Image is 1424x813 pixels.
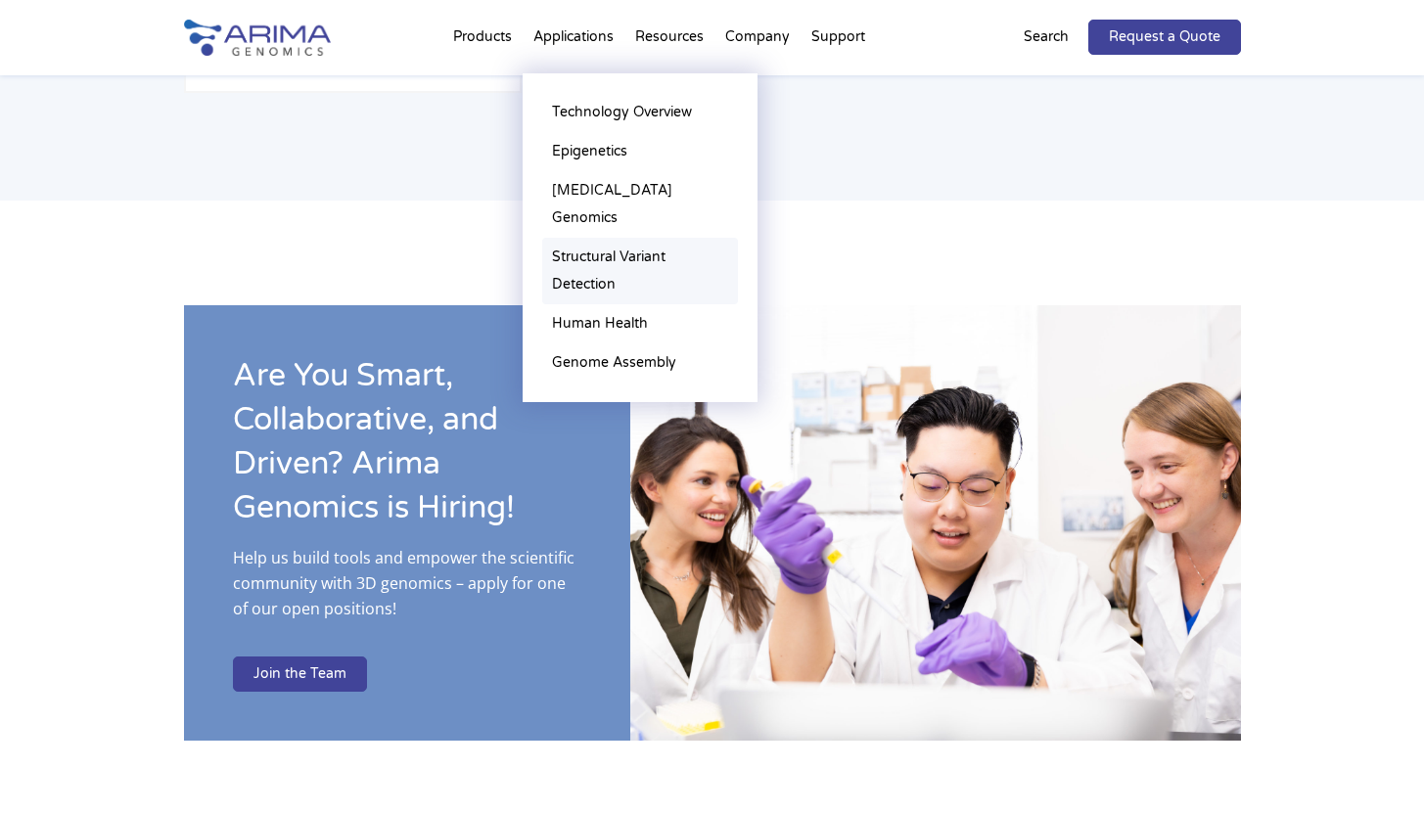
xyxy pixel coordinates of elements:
[1088,20,1241,55] a: Request a Quote
[542,171,738,238] a: [MEDICAL_DATA] Genomics
[542,93,738,132] a: Technology Overview
[542,304,738,343] a: Human Health
[542,132,738,171] a: Epigenetics
[233,656,367,692] a: Join the Team
[233,354,581,545] h2: Are You Smart, Collaborative, and Driven? Arima Genomics is Hiring!
[542,238,738,304] a: Structural Variant Detection
[233,545,581,637] p: Help us build tools and empower the scientific community with 3D genomics – apply for one of our ...
[630,305,1241,741] img: IMG_2073.jpg
[542,343,738,383] a: Genome Assembly
[184,20,331,56] img: Arima-Genomics-logo
[1024,24,1069,50] p: Search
